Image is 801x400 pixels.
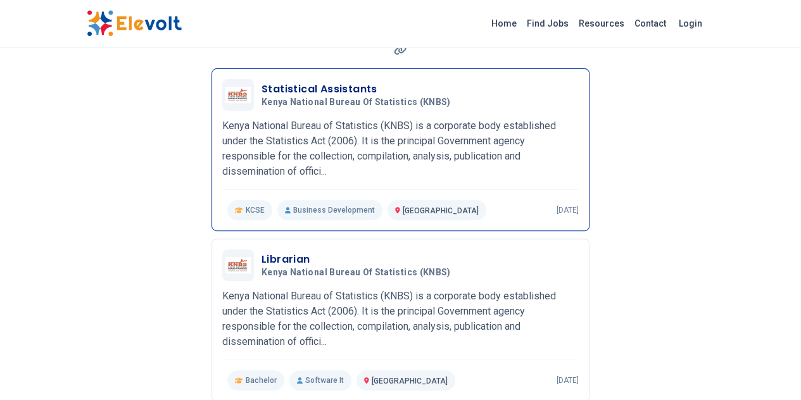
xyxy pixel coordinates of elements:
[222,118,579,179] p: Kenya National Bureau of Statistics (KNBS) is a corporate body established under the Statistics A...
[372,377,448,385] span: [GEOGRAPHIC_DATA]
[246,375,277,385] span: Bachelor
[403,206,479,215] span: [GEOGRAPHIC_DATA]
[557,375,579,385] p: [DATE]
[574,13,629,34] a: Resources
[225,257,251,274] img: Kenya National Bureau of Statistics (KNBS)
[486,13,522,34] a: Home
[262,267,451,278] span: Kenya National Bureau of Statistics (KNBS)
[289,370,351,391] p: Software It
[225,87,251,104] img: Kenya National Bureau of Statistics (KNBS)
[557,205,579,215] p: [DATE]
[222,249,579,391] a: Kenya National Bureau of Statistics (KNBS)LibrarianKenya National Bureau of Statistics (KNBS)Keny...
[222,79,579,220] a: Kenya National Bureau of Statistics (KNBS)Statistical AssistantsKenya National Bureau of Statisti...
[262,82,456,97] h3: Statistical Assistants
[738,339,801,400] iframe: Chat Widget
[262,97,451,108] span: Kenya National Bureau of Statistics (KNBS)
[87,10,182,37] img: Elevolt
[262,252,456,267] h3: Librarian
[629,13,671,34] a: Contact
[671,11,710,36] a: Login
[522,13,574,34] a: Find Jobs
[277,200,382,220] p: Business Development
[222,289,579,349] p: Kenya National Bureau of Statistics (KNBS) is a corporate body established under the Statistics A...
[246,205,265,215] span: KCSE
